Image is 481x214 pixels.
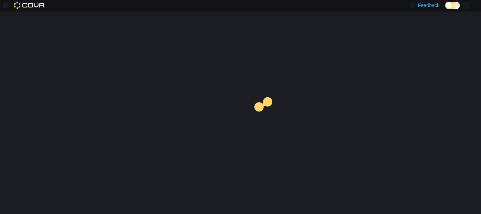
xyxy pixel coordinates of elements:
span: Feedback [418,2,439,9]
input: Dark Mode [445,2,460,9]
img: Cova [14,2,45,9]
img: cova-loader [241,92,293,145]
